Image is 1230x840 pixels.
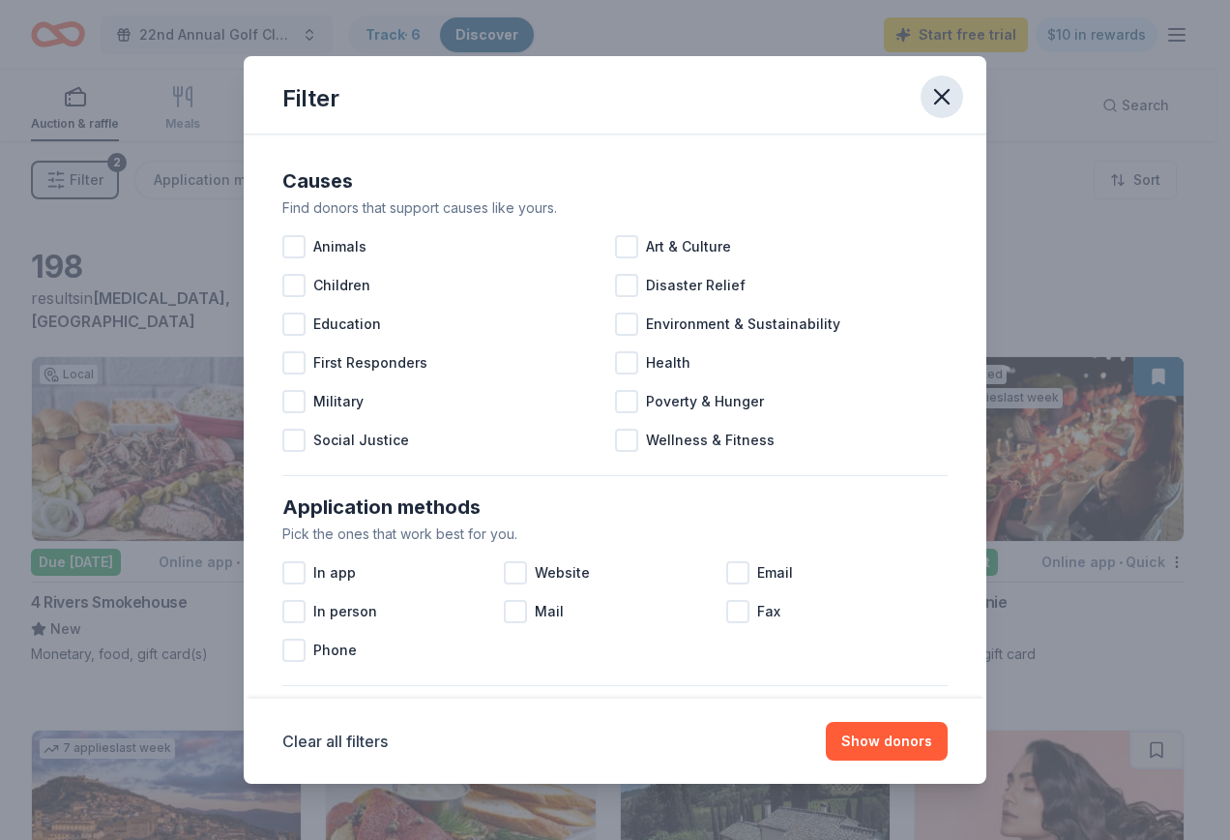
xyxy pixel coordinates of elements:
[282,83,339,114] div: Filter
[313,235,366,258] span: Animals
[826,722,948,761] button: Show donors
[282,492,948,523] div: Application methods
[282,196,948,220] div: Find donors that support causes like yours.
[313,313,381,336] span: Education
[646,351,690,375] span: Health
[313,639,357,662] span: Phone
[313,429,409,452] span: Social Justice
[313,274,370,297] span: Children
[282,165,948,196] div: Causes
[282,730,388,753] button: Clear all filters
[646,313,840,336] span: Environment & Sustainability
[313,600,377,623] span: In person
[646,390,764,413] span: Poverty & Hunger
[282,523,948,546] div: Pick the ones that work best for you.
[535,600,564,623] span: Mail
[646,235,731,258] span: Art & Culture
[313,351,427,375] span: First Responders
[646,429,775,452] span: Wellness & Fitness
[757,600,780,623] span: Fax
[646,274,746,297] span: Disaster Relief
[535,561,590,585] span: Website
[313,390,364,413] span: Military
[757,561,793,585] span: Email
[313,561,356,585] span: In app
